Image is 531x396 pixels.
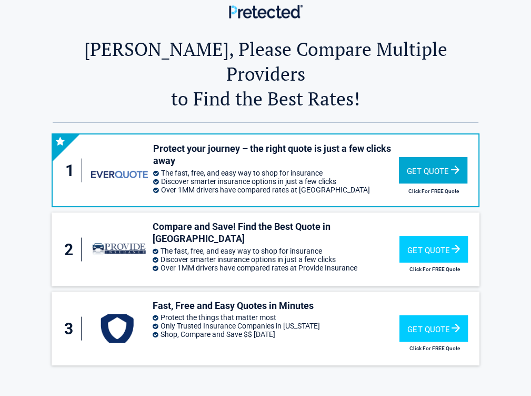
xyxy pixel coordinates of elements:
div: 2 [62,238,82,262]
h2: [PERSON_NAME], Please Compare Multiple Providers to Find the Best Rates! [53,36,478,111]
li: Discover smarter insurance options in just a few clicks [153,255,399,264]
img: everquote's logo [91,171,148,178]
li: Discover smarter insurance options in just a few clicks [153,177,398,186]
li: The fast, free, and easy way to shop for insurance [153,247,399,255]
h3: Fast, Free and Easy Quotes in Minutes [153,300,399,312]
li: Shop, Compare and Save $$ [DATE] [153,330,399,339]
li: Only Trusted Insurance Companies in [US_STATE] [153,322,399,330]
img: protect's logo [91,314,147,343]
div: Get Quote [399,315,468,342]
h3: Protect your journey – the right quote is just a few clicks away [153,142,398,167]
div: 3 [62,317,82,341]
li: Over 1MM drivers have compared rates at [GEOGRAPHIC_DATA] [153,186,398,194]
div: 1 [63,159,83,182]
h3: Compare and Save! Find the Best Quote in [GEOGRAPHIC_DATA] [153,220,399,245]
img: provide-insurance's logo [91,236,147,264]
h2: Click For FREE Quote [399,188,469,194]
li: Over 1MM drivers have compared rates at Provide Insurance [153,264,399,272]
li: Protect the things that matter most [153,313,399,322]
div: Get Quote [399,236,468,263]
h2: Click For FREE Quote [399,345,470,351]
img: Main Logo [229,5,303,18]
div: Get Quote [399,157,467,183]
h2: Click For FREE Quote [399,266,470,272]
li: The fast, free, and easy way to shop for insurance [153,169,398,177]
